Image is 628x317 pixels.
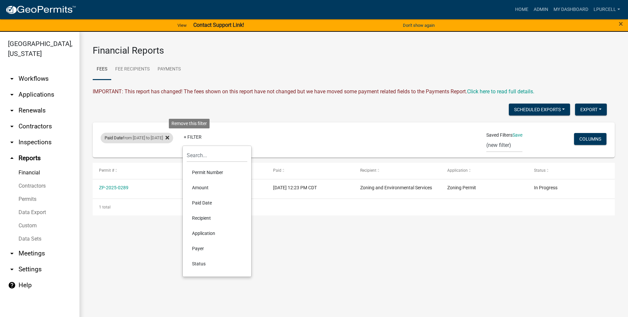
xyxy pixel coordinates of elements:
[187,195,247,210] li: Paid Date
[187,241,247,256] li: Payer
[534,185,557,190] span: In Progress
[574,133,606,145] button: Columns
[8,91,16,99] i: arrow_drop_down
[93,88,615,96] div: IMPORTANT: This report has changed! The fees shown on this report have not changed but we have mo...
[105,135,123,140] span: Paid Date
[99,168,114,173] span: Permit #
[187,256,247,271] li: Status
[8,154,16,162] i: arrow_drop_up
[360,185,432,190] span: Zoning and Environmental Services
[467,88,534,95] a: Click here to read full details.
[180,163,267,179] datatable-header-cell: Amount
[8,265,16,273] i: arrow_drop_down
[101,133,173,143] div: from [DATE] to [DATE]
[8,122,16,130] i: arrow_drop_down
[8,249,16,257] i: arrow_drop_down
[8,138,16,146] i: arrow_drop_down
[187,165,247,180] li: Permit Number
[93,45,615,56] h3: Financial Reports
[619,19,623,28] span: ×
[534,168,546,173] span: Status
[447,185,476,190] span: Zoning Permit
[187,180,247,195] li: Amount
[175,20,189,31] a: View
[441,163,528,179] datatable-header-cell: Application
[447,168,468,173] span: Application
[111,59,154,80] a: Fee Recipients
[354,163,441,179] datatable-header-cell: Recipient
[400,20,437,31] button: Don't show again
[154,59,185,80] a: Payments
[93,199,615,215] div: 1 total
[187,226,247,241] li: Application
[531,3,551,16] a: Admin
[467,88,534,95] wm-modal-confirm: Upcoming Changes to Daily Fees Report
[8,75,16,83] i: arrow_drop_down
[8,107,16,114] i: arrow_drop_down
[575,104,607,115] button: Export
[8,281,16,289] i: help
[486,132,512,139] span: Saved Filters
[528,163,615,179] datatable-header-cell: Status
[512,3,531,16] a: Home
[193,22,244,28] strong: Contact Support Link!
[273,184,347,192] div: [DATE] 12:23 PM CDT
[509,104,570,115] button: Scheduled Exports
[512,132,522,138] a: Save
[93,59,111,80] a: Fees
[360,168,376,173] span: Recipient
[591,3,623,16] a: lpurcell
[187,210,247,226] li: Recipient
[273,168,281,173] span: Paid
[551,3,591,16] a: My Dashboard
[187,149,247,162] input: Search...
[169,119,210,128] div: Remove this filter
[93,163,180,179] datatable-header-cell: Permit #
[99,185,128,190] a: ZP-2025-0289
[267,163,354,179] datatable-header-cell: Paid
[619,20,623,28] button: Close
[178,131,207,143] a: + Filter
